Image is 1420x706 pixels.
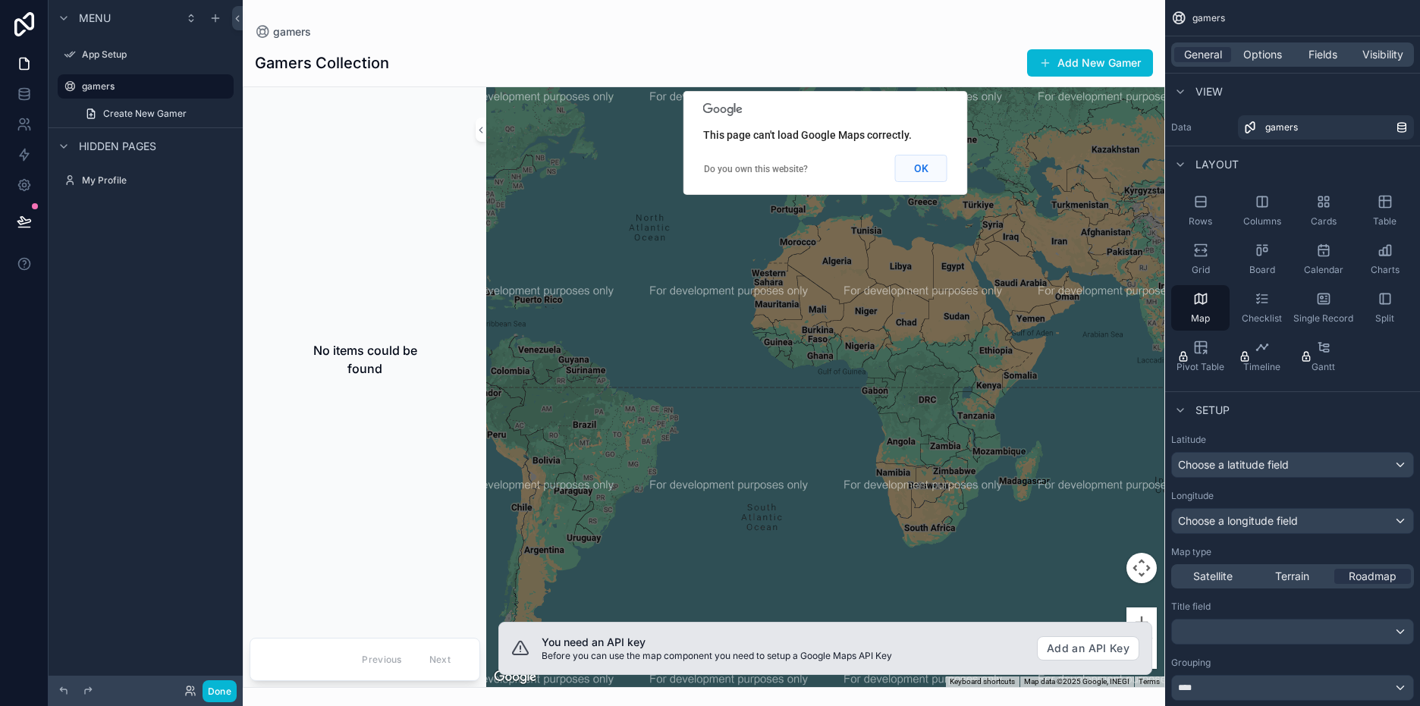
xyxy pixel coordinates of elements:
span: Roadmap [1349,569,1396,584]
span: Terrain [1275,569,1309,584]
a: gamers [58,74,234,99]
h2: No items could be found [298,341,432,378]
button: Split [1356,285,1414,331]
button: Cards [1294,188,1352,234]
span: Hidden pages [79,139,156,154]
span: Map [1191,312,1210,325]
span: Charts [1371,264,1400,276]
label: gamers [82,80,225,93]
span: gamers [1192,12,1225,24]
button: Add an API Key [1037,636,1139,661]
span: Visibility [1362,47,1403,62]
button: Keyboard shortcuts [950,676,1015,687]
label: App Setup [82,49,231,61]
label: Map type [1171,546,1211,558]
button: Grid [1171,237,1230,282]
span: Cards [1311,215,1337,227]
span: Map data ©2025 Google, INEGI [1024,677,1129,686]
a: My Profile [58,168,234,193]
span: This page can't load Google Maps correctly. [703,129,912,141]
label: Grouping [1171,657,1211,669]
span: Columns [1243,215,1281,227]
button: Pivot Table [1171,334,1230,379]
span: Single Record [1293,312,1353,325]
h1: Gamers Collection [255,52,389,74]
a: gamers [255,24,311,39]
button: Gantt [1294,334,1352,379]
span: Checklist [1242,312,1282,325]
label: Latitude [1171,434,1206,446]
span: Board [1249,264,1275,276]
button: Timeline [1233,334,1291,379]
button: Table [1356,188,1414,234]
a: App Setup [58,42,234,67]
label: Data [1171,121,1232,133]
button: Checklist [1233,285,1291,331]
span: Satellite [1193,569,1233,584]
span: View [1195,84,1223,99]
a: Do you own this website? [704,164,808,174]
button: Calendar [1294,237,1352,282]
span: Layout [1195,157,1239,172]
span: Split [1375,312,1394,325]
button: Columns [1233,188,1291,234]
span: Options [1243,47,1282,62]
label: Longitude [1171,490,1214,502]
span: Setup [1195,403,1230,418]
button: Rows [1171,188,1230,234]
a: Terms [1139,677,1160,686]
a: Create New Gamer [76,102,234,126]
img: Google [490,667,540,687]
button: Choose a latitude field [1171,452,1414,478]
span: Grid [1192,264,1210,276]
span: General [1184,47,1222,62]
span: Pivot Table [1177,361,1224,373]
button: Zoom in [1126,607,1157,638]
span: Choose a latitude field [1178,458,1289,471]
button: Add New Gamer [1027,49,1153,77]
p: Before you can use the map component you need to setup a Google Maps API Key [542,650,1025,662]
span: gamers [1265,121,1298,133]
button: Done [203,680,237,702]
span: Choose a longitude field [1178,514,1298,527]
button: Map [1171,285,1230,331]
span: Fields [1308,47,1337,62]
span: gamers [273,24,311,39]
span: Table [1373,215,1396,227]
button: OK [895,155,947,182]
label: Title field [1171,601,1211,613]
span: Create New Gamer [103,108,187,120]
button: Charts [1356,237,1414,282]
a: Open this area in Google Maps (opens a new window) [490,667,540,687]
span: Timeline [1243,361,1280,373]
h3: You need an API key [542,635,1025,650]
button: Single Record [1294,285,1352,331]
button: Map camera controls [1126,553,1157,583]
label: My Profile [82,174,231,187]
span: Calendar [1304,264,1343,276]
span: Gantt [1312,361,1335,373]
span: Menu [79,11,111,26]
button: Choose a longitude field [1171,508,1414,534]
button: Board [1233,237,1291,282]
a: gamers [1238,115,1414,140]
span: Rows [1189,215,1212,227]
